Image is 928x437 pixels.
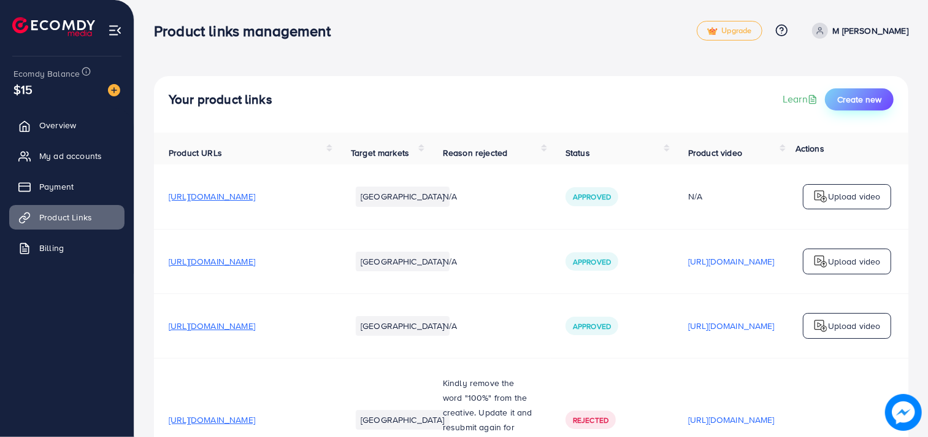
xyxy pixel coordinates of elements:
p: [URL][DOMAIN_NAME] [688,319,775,333]
span: Ecomdy Balance [13,68,80,80]
span: Overview [39,119,76,131]
img: logo [813,254,828,269]
span: [URL][DOMAIN_NAME] [169,320,255,332]
img: image [108,84,120,96]
li: [GEOGRAPHIC_DATA] [356,316,450,336]
img: tick [707,27,718,36]
span: N/A [443,190,457,203]
p: [URL][DOMAIN_NAME] [688,254,775,269]
li: [GEOGRAPHIC_DATA] [356,187,450,206]
span: [URL][DOMAIN_NAME] [169,190,255,203]
span: Approved [573,191,611,202]
li: [GEOGRAPHIC_DATA] [356,252,450,271]
a: My ad accounts [9,144,125,168]
img: logo [813,189,828,204]
a: Product Links [9,205,125,230]
img: logo [12,17,95,36]
img: logo [813,319,828,333]
p: [URL][DOMAIN_NAME] [688,412,775,427]
span: Approved [573,257,611,267]
img: menu [108,23,122,37]
span: Create new [837,93,881,106]
span: Product Links [39,211,92,223]
span: Status [566,147,590,159]
span: My ad accounts [39,150,102,162]
p: Upload video [828,254,881,269]
span: Payment [39,180,74,193]
p: Upload video [828,319,881,333]
span: Upgrade [707,26,751,36]
li: [GEOGRAPHIC_DATA] [356,410,450,430]
span: $15 [13,80,33,98]
span: [URL][DOMAIN_NAME] [169,255,255,268]
span: N/A [443,320,457,332]
span: Reason rejected [443,147,507,159]
div: N/A [688,190,775,203]
img: image [885,394,922,431]
a: Payment [9,174,125,199]
span: Actions [796,142,824,155]
span: Rejected [573,415,608,425]
span: Target markets [351,147,409,159]
span: Product URLs [169,147,222,159]
span: [URL][DOMAIN_NAME] [169,414,255,426]
a: Learn [783,92,820,106]
h4: Your product links [169,92,272,107]
h3: Product links management [154,22,340,40]
a: M [PERSON_NAME] [807,23,908,39]
span: Product video [688,147,742,159]
p: Upload video [828,189,881,204]
span: N/A [443,255,457,268]
button: Create new [825,88,894,110]
a: Overview [9,113,125,137]
a: Billing [9,236,125,260]
p: M [PERSON_NAME] [833,23,908,38]
span: Approved [573,321,611,331]
span: Billing [39,242,64,254]
a: tickUpgrade [697,21,762,41]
